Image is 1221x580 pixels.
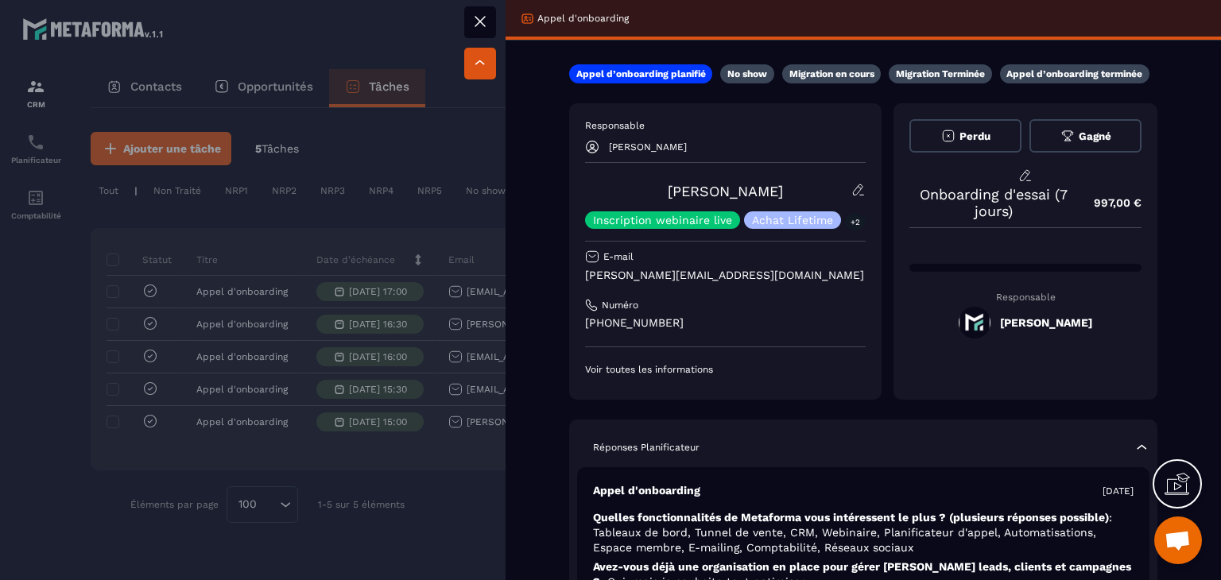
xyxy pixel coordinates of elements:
button: Perdu [909,119,1021,153]
p: Appel d'onboarding [537,12,629,25]
button: Gagné [1029,119,1142,153]
p: Inscription webinaire live [593,215,732,226]
p: [DATE] [1103,485,1134,497]
a: [PERSON_NAME] [668,183,783,199]
p: E-mail [603,250,634,263]
p: Appel d'onboarding [593,483,700,498]
p: Achat Lifetime [752,215,833,226]
p: Voir toutes les informations [585,363,866,376]
p: Réponses Planificateur [593,441,700,454]
span: Perdu [959,130,990,142]
p: [PERSON_NAME][EMAIL_ADDRESS][DOMAIN_NAME] [585,268,866,283]
p: +2 [845,214,866,230]
a: Ouvrir le chat [1154,516,1202,564]
p: No show [727,68,767,80]
p: 997,00 € [1078,188,1142,218]
p: Onboarding d'essai (7 jours) [909,186,1078,219]
h5: [PERSON_NAME] [1000,316,1092,329]
span: Gagné [1079,130,1111,142]
span: : Tableaux de bord, Tunnel de vente, CRM, Webinaire, Planificateur d'appel, Automatisations, Espa... [593,511,1112,554]
p: Migration en cours [789,68,874,80]
p: [PHONE_NUMBER] [585,315,866,331]
p: Numéro [602,299,638,311]
p: Appel d’onboarding terminée [1006,68,1142,80]
p: Responsable [585,119,866,132]
p: Quelles fonctionnalités de Metaforma vous intéressent le plus ? (plusieurs réponses possible) [593,510,1134,555]
p: Migration Terminée [896,68,985,80]
p: Appel d’onboarding planifié [576,68,706,80]
p: [PERSON_NAME] [609,141,687,153]
p: Responsable [909,292,1142,303]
